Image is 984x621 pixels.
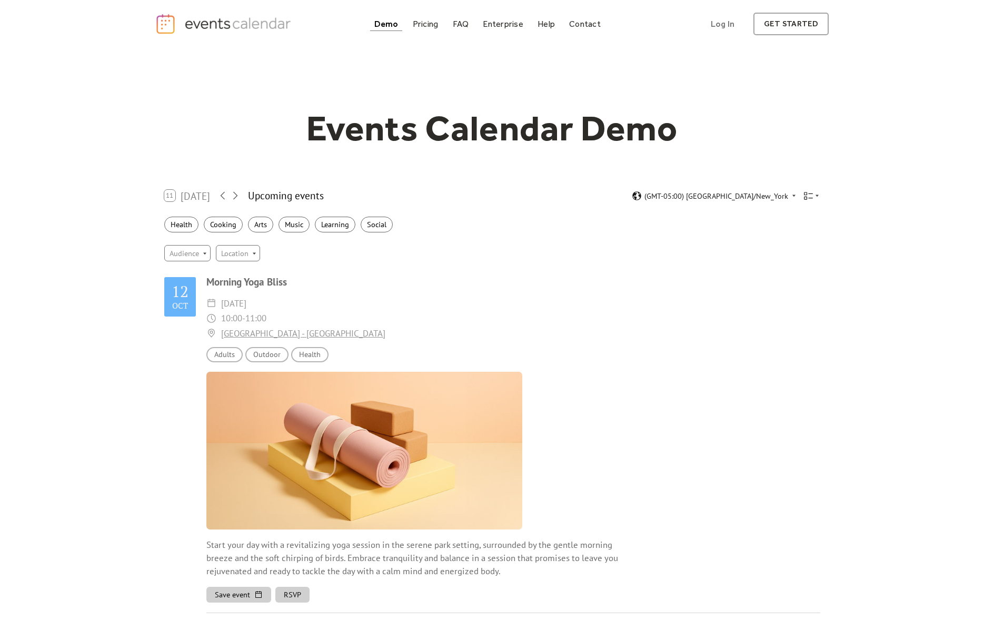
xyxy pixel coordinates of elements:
div: Demo [374,21,399,27]
div: Help [538,21,555,27]
a: Contact [565,17,605,31]
a: Demo [370,17,403,31]
div: Contact [569,21,601,27]
div: Enterprise [483,21,523,27]
a: get started [753,13,829,35]
a: Enterprise [479,17,527,31]
div: Pricing [413,21,439,27]
a: Log In [700,13,745,35]
a: home [155,13,294,35]
div: FAQ [453,21,469,27]
a: FAQ [449,17,473,31]
a: Pricing [409,17,443,31]
h1: Events Calendar Demo [290,107,694,150]
a: Help [533,17,559,31]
